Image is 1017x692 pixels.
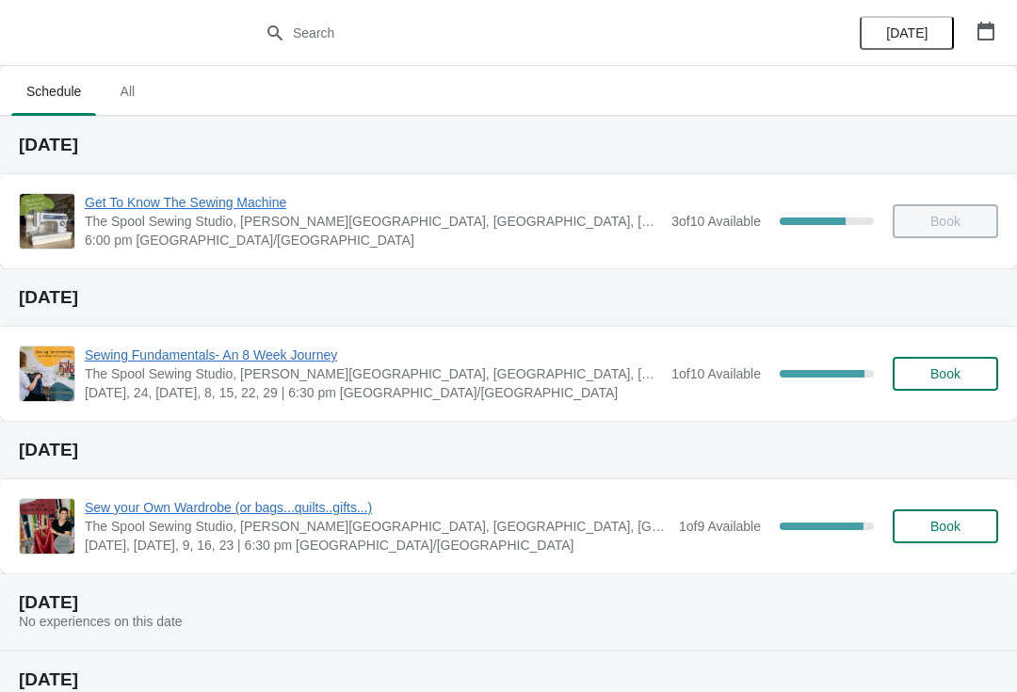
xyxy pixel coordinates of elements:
h2: [DATE] [19,670,998,689]
span: Book [930,519,960,534]
span: 1 of 10 Available [671,366,761,381]
span: The Spool Sewing Studio, [PERSON_NAME][GEOGRAPHIC_DATA], [GEOGRAPHIC_DATA], [GEOGRAPHIC_DATA], [G... [85,517,670,536]
span: [DATE] [886,25,928,40]
span: Schedule [11,74,96,108]
span: The Spool Sewing Studio, [PERSON_NAME][GEOGRAPHIC_DATA], [GEOGRAPHIC_DATA], [GEOGRAPHIC_DATA], [G... [85,364,662,383]
img: Sewing Fundamentals- An 8 Week Journey | The Spool Sewing Studio, Fitzgerald Avenue, Courtenay, B... [20,346,74,401]
button: Book [893,357,998,391]
span: Get To Know The Sewing Machine [85,193,662,212]
span: Sew your Own Wardrobe (or bags...quilts..gifts...) [85,498,670,517]
img: Sew your Own Wardrobe (or bags...quilts..gifts...) | The Spool Sewing Studio, Fitzgerald Avenue, ... [20,499,74,554]
span: 1 of 9 Available [679,519,761,534]
span: All [104,74,151,108]
span: [DATE], 24, [DATE], 8, 15, 22, 29 | 6:30 pm [GEOGRAPHIC_DATA]/[GEOGRAPHIC_DATA] [85,383,662,402]
span: [DATE], [DATE], 9, 16, 23 | 6:30 pm [GEOGRAPHIC_DATA]/[GEOGRAPHIC_DATA] [85,536,670,555]
button: [DATE] [860,16,954,50]
span: Sewing Fundamentals- An 8 Week Journey [85,346,662,364]
h2: [DATE] [19,288,998,307]
img: Get To Know The Sewing Machine | The Spool Sewing Studio, Fitzgerald Avenue, Courtenay, BC, Canad... [20,194,74,249]
button: Book [893,509,998,543]
span: 3 of 10 Available [671,214,761,229]
span: 6:00 pm [GEOGRAPHIC_DATA]/[GEOGRAPHIC_DATA] [85,231,662,249]
span: No experiences on this date [19,614,183,629]
h2: [DATE] [19,441,998,459]
h2: [DATE] [19,593,998,612]
span: The Spool Sewing Studio, [PERSON_NAME][GEOGRAPHIC_DATA], [GEOGRAPHIC_DATA], [GEOGRAPHIC_DATA], [G... [85,212,662,231]
span: Book [930,366,960,381]
input: Search [292,16,763,50]
h2: [DATE] [19,136,998,154]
